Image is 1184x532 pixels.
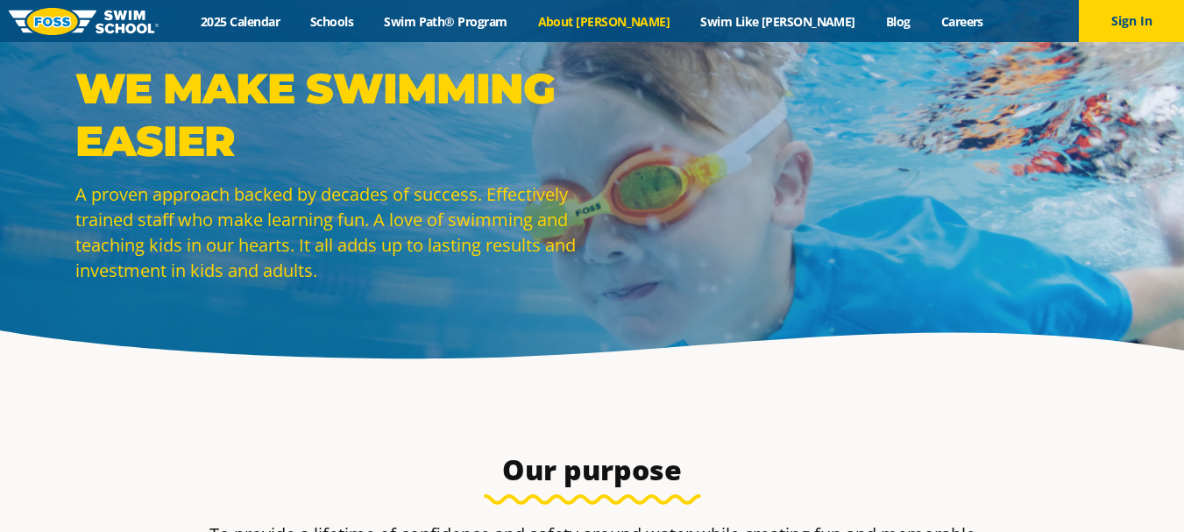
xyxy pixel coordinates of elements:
a: Blog [870,13,925,30]
a: Swim Like [PERSON_NAME] [685,13,871,30]
h3: Our purpose [179,452,1006,487]
p: A proven approach backed by decades of success. Effectively trained staff who make learning fun. ... [75,181,584,283]
img: FOSS Swim School Logo [9,8,159,35]
a: About [PERSON_NAME] [522,13,685,30]
a: Schools [295,13,369,30]
a: 2025 Calendar [186,13,295,30]
a: Swim Path® Program [369,13,522,30]
a: Careers [925,13,998,30]
p: WE MAKE SWIMMING EASIER [75,62,584,167]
